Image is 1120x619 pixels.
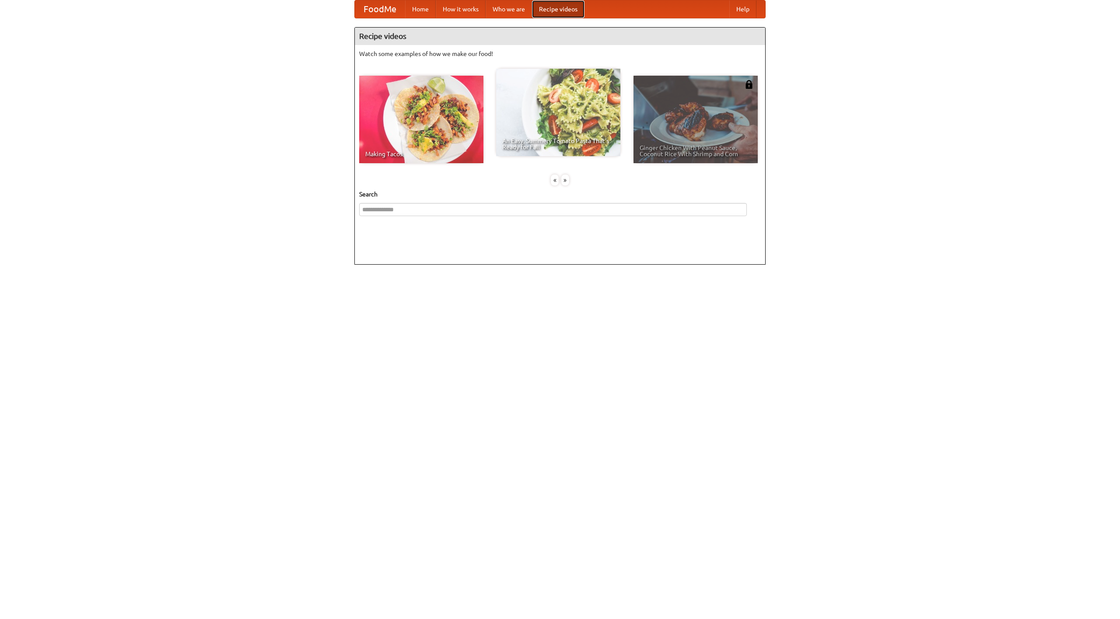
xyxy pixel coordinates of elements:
a: How it works [436,0,486,18]
div: « [551,175,559,185]
span: An Easy, Summery Tomato Pasta That's Ready for Fall [502,138,614,150]
a: Recipe videos [532,0,584,18]
a: FoodMe [355,0,405,18]
div: » [561,175,569,185]
a: Help [729,0,756,18]
a: Making Tacos [359,76,483,163]
span: Making Tacos [365,151,477,157]
a: An Easy, Summery Tomato Pasta That's Ready for Fall [496,69,620,156]
a: Home [405,0,436,18]
img: 483408.png [745,80,753,89]
h4: Recipe videos [355,28,765,45]
p: Watch some examples of how we make our food! [359,49,761,58]
h5: Search [359,190,761,199]
a: Who we are [486,0,532,18]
